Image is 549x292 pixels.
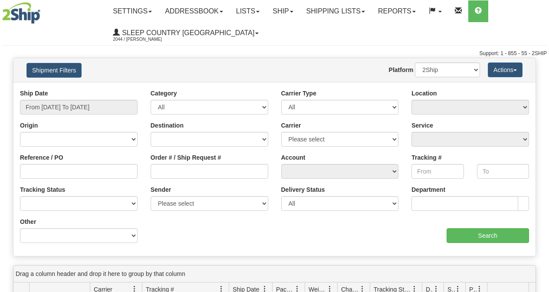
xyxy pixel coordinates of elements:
[281,121,301,130] label: Carrier
[151,89,177,98] label: Category
[106,22,265,44] a: Sleep Country [GEOGRAPHIC_DATA] 2044 / [PERSON_NAME]
[20,121,38,130] label: Origin
[411,164,464,179] input: From
[106,0,158,22] a: Settings
[158,0,230,22] a: Addressbook
[151,185,171,194] label: Sender
[411,89,437,98] label: Location
[266,0,299,22] a: Ship
[281,185,325,194] label: Delivery Status
[447,228,529,243] input: Search
[411,121,433,130] label: Service
[529,102,548,190] iframe: chat widget
[20,185,65,194] label: Tracking Status
[113,35,178,44] span: 2044 / [PERSON_NAME]
[281,89,316,98] label: Carrier Type
[411,185,445,194] label: Department
[151,121,184,130] label: Destination
[120,29,254,36] span: Sleep Country [GEOGRAPHIC_DATA]
[20,217,36,226] label: Other
[2,2,40,24] img: logo2044.jpg
[411,153,441,162] label: Tracking #
[300,0,371,22] a: Shipping lists
[20,153,63,162] label: Reference / PO
[281,153,306,162] label: Account
[488,62,523,77] button: Actions
[13,266,536,282] div: grid grouping header
[26,63,82,78] button: Shipment Filters
[151,153,221,162] label: Order # / Ship Request #
[477,164,529,179] input: To
[371,0,422,22] a: Reports
[389,66,414,74] label: Platform
[230,0,266,22] a: Lists
[2,50,547,57] div: Support: 1 - 855 - 55 - 2SHIP
[20,89,48,98] label: Ship Date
